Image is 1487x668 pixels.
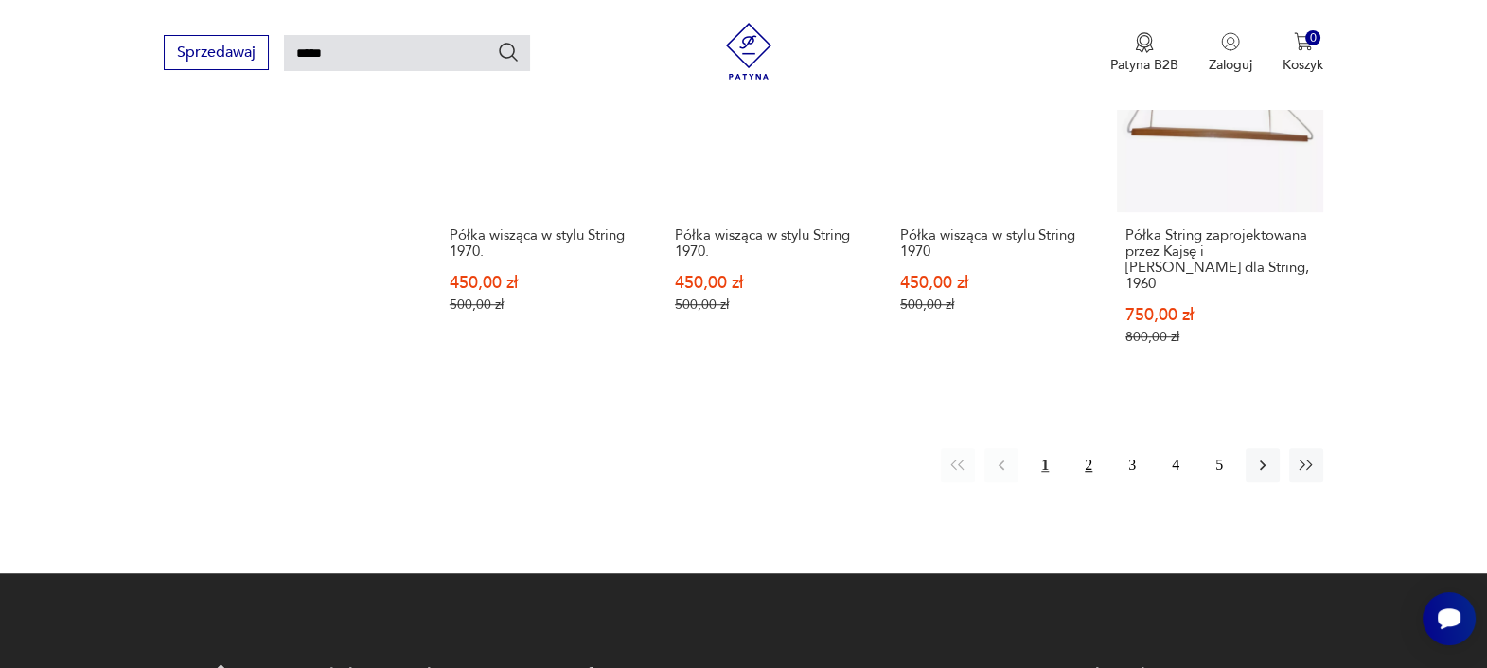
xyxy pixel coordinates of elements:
[164,47,269,61] a: Sprzedawaj
[1283,32,1323,74] button: 0Koszyk
[1115,448,1149,482] button: 3
[1125,227,1315,292] h3: Półka String zaprojektowana przez Kajsę i [PERSON_NAME] dla String, 1960
[900,275,1089,291] p: 450,00 zł
[1125,329,1315,345] p: 800,00 zł
[450,297,639,313] p: 500,00 zł
[1305,30,1321,46] div: 0
[1110,32,1178,74] a: Ikona medaluPatyna B2B
[1294,32,1313,51] img: Ikona koszyka
[900,297,1089,313] p: 500,00 zł
[164,35,269,70] button: Sprzedawaj
[1117,6,1323,382] a: SalePółka String zaprojektowana przez Kajsę i Nisse Strinning dla String, 1960Półka String zaproj...
[675,297,864,313] p: 500,00 zł
[450,275,639,291] p: 450,00 zł
[1071,448,1106,482] button: 2
[1028,448,1062,482] button: 1
[1283,56,1323,74] p: Koszyk
[1221,32,1240,51] img: Ikonka użytkownika
[892,6,1098,382] a: SalePółka wisząca w stylu String 1970Półka wisząca w stylu String 1970450,00 zł500,00 zł
[900,227,1089,260] h3: Półka wisząca w stylu String 1970
[1423,592,1476,645] iframe: Smartsupp widget button
[1125,307,1315,323] p: 750,00 zł
[675,275,864,291] p: 450,00 zł
[1110,56,1178,74] p: Patyna B2B
[720,23,777,80] img: Patyna - sklep z meblami i dekoracjami vintage
[1110,32,1178,74] button: Patyna B2B
[1159,448,1193,482] button: 4
[1135,32,1154,53] img: Ikona medalu
[1209,32,1252,74] button: Zaloguj
[666,6,873,382] a: SalePółka wisząca w stylu String 1970.Półka wisząca w stylu String 1970.450,00 zł500,00 zł
[1202,448,1236,482] button: 5
[450,227,639,260] h3: Półka wisząca w stylu String 1970.
[497,41,520,63] button: Szukaj
[1209,56,1252,74] p: Zaloguj
[441,6,647,382] a: SalePółka wisząca w stylu String 1970.Półka wisząca w stylu String 1970.450,00 zł500,00 zł
[675,227,864,260] h3: Półka wisząca w stylu String 1970.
